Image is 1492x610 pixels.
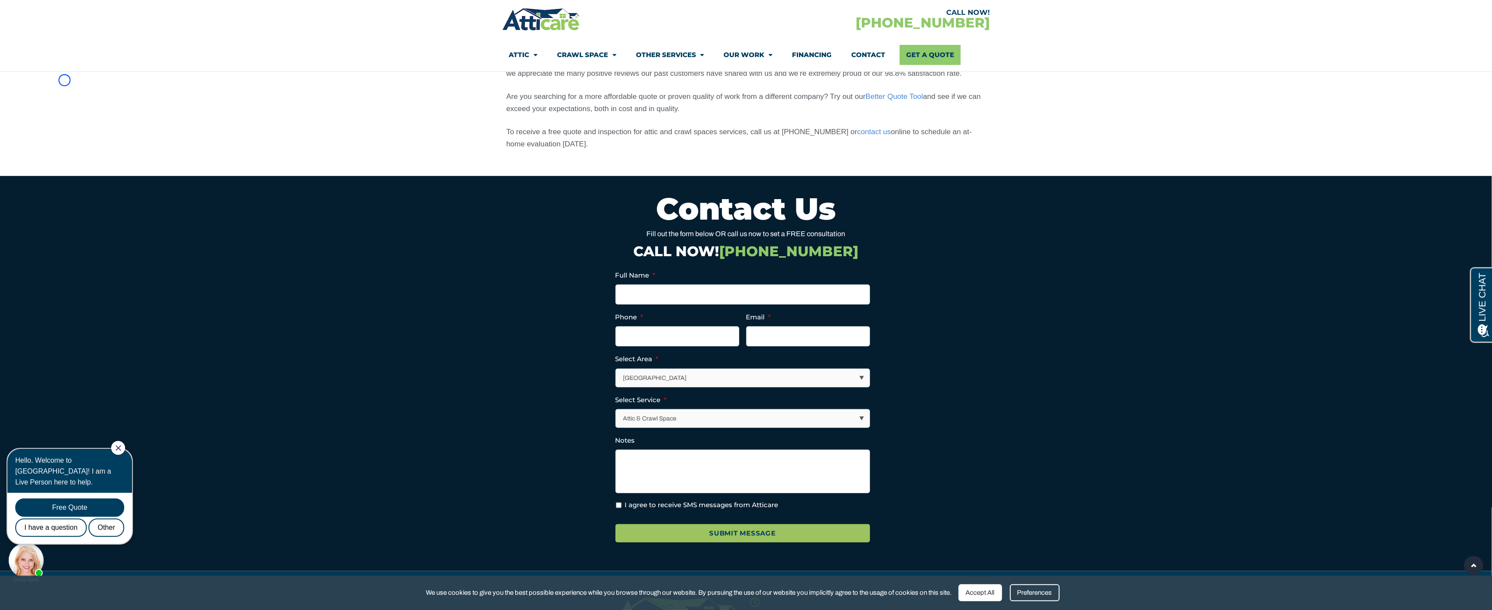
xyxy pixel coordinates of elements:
span: Are you searching for a more affordable quote or proven quality of work from a different company?... [506,92,866,101]
nav: Menu [509,45,984,65]
a: Financing [792,45,832,65]
label: Email [746,313,771,322]
label: Notes [615,436,635,445]
span: We use cookies to give you the best possible experience while you browse through our website. By ... [426,587,952,598]
a: Get A Quote [900,45,961,65]
a: Other Services [636,45,704,65]
a: Our Work [724,45,773,65]
label: I agree to receive SMS messages from Atticare [625,500,778,510]
div: Accept All [958,584,1002,601]
label: Select Area [615,355,659,363]
a: contact us [857,128,891,136]
div: Preferences [1010,584,1060,601]
iframe: Chat Invitation [4,440,144,584]
label: Select Service [615,396,667,404]
span: [PHONE_NUMBER] [720,243,859,260]
a: Contact [852,45,886,65]
label: Full Name [615,271,656,280]
span: company and we’re recognized across the industry as certified energy experts. We can’t express en... [506,57,984,78]
span: To receive a free quote and inspection for attic and crawl spaces services, call us at [PHONE_NUM... [506,128,857,136]
a: Crawl Space [557,45,616,65]
input: Submit Message [615,524,870,543]
a: Attic [509,45,537,65]
a: CALL NOW![PHONE_NUMBER] [634,243,859,260]
span: Opens a chat window [21,7,70,18]
a: Better Quote Tool [866,92,923,101]
span: and see if we can exceed your expectations, both in cost and in quality. [506,92,981,113]
p: Fill out the form below OR call us now to set a FREE consultation [506,228,986,240]
div: CALL NOW! [746,9,990,16]
h2: Contact Us [506,193,986,224]
label: Phone [615,313,643,322]
span: online to schedule an at-home evaluation [DATE]. [506,128,972,148]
